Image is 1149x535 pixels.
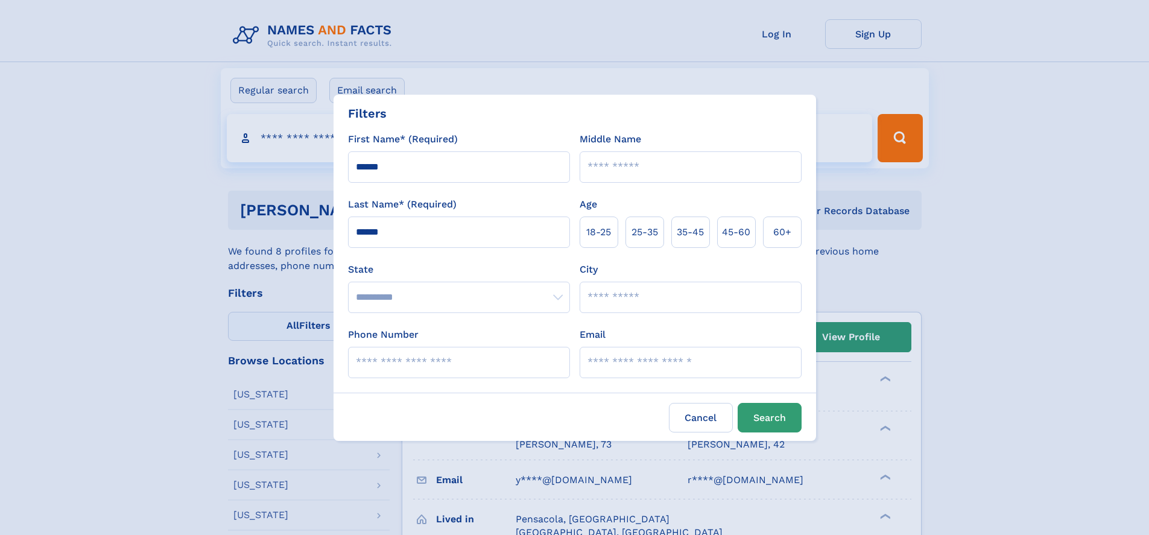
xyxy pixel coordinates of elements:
[580,328,606,342] label: Email
[631,225,658,239] span: 25‑35
[348,328,419,342] label: Phone Number
[580,197,597,212] label: Age
[773,225,791,239] span: 60+
[677,225,704,239] span: 35‑45
[348,262,570,277] label: State
[722,225,750,239] span: 45‑60
[348,132,458,147] label: First Name* (Required)
[669,403,733,432] label: Cancel
[348,104,387,122] div: Filters
[586,225,611,239] span: 18‑25
[348,197,457,212] label: Last Name* (Required)
[580,262,598,277] label: City
[738,403,802,432] button: Search
[580,132,641,147] label: Middle Name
